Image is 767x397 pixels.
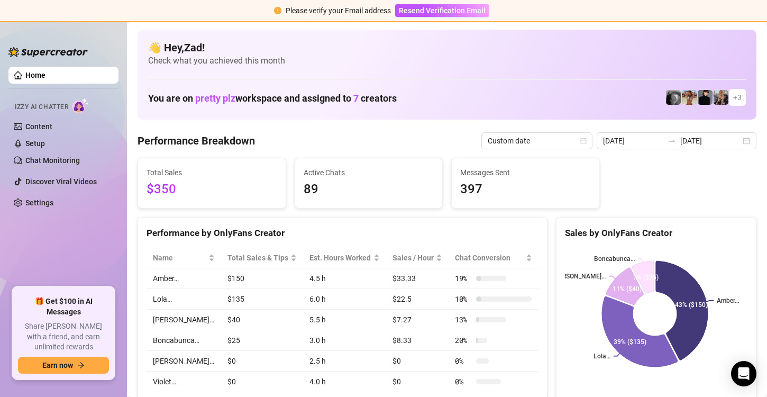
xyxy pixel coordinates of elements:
[221,372,304,392] td: $0
[717,297,739,304] text: Amber…
[303,268,386,289] td: 4.5 h
[221,268,304,289] td: $150
[668,137,676,145] span: swap-right
[392,252,434,264] span: Sales / Hour
[77,362,85,369] span: arrow-right
[148,93,397,104] h1: You are on workspace and assigned to creators
[138,133,255,148] h4: Performance Breakdown
[455,314,472,326] span: 13 %
[303,330,386,351] td: 3.0 h
[455,273,472,284] span: 19 %
[386,289,449,310] td: $22.5
[25,122,52,131] a: Content
[304,179,434,200] span: 89
[153,252,206,264] span: Name
[303,372,386,392] td: 4.0 h
[353,93,359,104] span: 7
[147,226,538,240] div: Performance by OnlyFans Creator
[147,268,221,289] td: Amber…
[25,139,45,148] a: Setup
[668,137,676,145] span: to
[455,335,472,346] span: 20 %
[25,177,97,186] a: Discover Viral Videos
[455,355,472,367] span: 0 %
[25,71,45,79] a: Home
[386,268,449,289] td: $33.33
[221,289,304,310] td: $135
[386,330,449,351] td: $8.33
[455,376,472,387] span: 0 %
[303,351,386,372] td: 2.5 h
[580,138,587,144] span: calendar
[460,167,591,178] span: Messages Sent
[8,47,88,57] img: logo-BBDzfeDw.svg
[603,135,663,147] input: Start date
[72,98,89,113] img: AI Chatter
[565,226,747,240] div: Sales by OnlyFans Creator
[147,179,277,200] span: $350
[731,361,756,386] div: Open Intercom Messenger
[386,310,449,330] td: $7.27
[195,93,235,104] span: pretty plz
[147,310,221,330] td: [PERSON_NAME]…
[286,5,391,16] div: Please verify your Email address
[399,6,486,15] span: Resend Verification Email
[18,296,109,317] span: 🎁 Get $100 in AI Messages
[221,330,304,351] td: $25
[455,252,524,264] span: Chat Conversion
[304,167,434,178] span: Active Chats
[147,351,221,372] td: [PERSON_NAME]…
[309,252,371,264] div: Est. Hours Worked
[18,321,109,353] span: Share [PERSON_NAME] with a friend, and earn unlimited rewards
[147,167,277,178] span: Total Sales
[18,357,109,374] button: Earn nowarrow-right
[386,372,449,392] td: $0
[303,289,386,310] td: 6.0 h
[148,40,746,55] h4: 👋 Hey, Zad !
[221,310,304,330] td: $40
[221,351,304,372] td: $0
[553,273,606,280] text: [PERSON_NAME]…
[680,135,741,147] input: End date
[386,248,449,268] th: Sales / Hour
[733,92,742,103] span: + 3
[147,248,221,268] th: Name
[15,102,68,112] span: Izzy AI Chatter
[488,133,586,149] span: Custom date
[147,372,221,392] td: Violet…
[594,255,635,263] text: Boncabunca…
[147,289,221,310] td: Lola…
[25,198,53,207] a: Settings
[274,7,281,14] span: exclamation-circle
[460,179,591,200] span: 397
[221,248,304,268] th: Total Sales & Tips
[42,361,73,369] span: Earn now
[682,90,697,105] img: Amber
[148,55,746,67] span: Check what you achieved this month
[455,293,472,305] span: 10 %
[593,353,610,360] text: Lola…
[395,4,489,17] button: Resend Verification Email
[666,90,681,105] img: Amber
[227,252,289,264] span: Total Sales & Tips
[714,90,728,105] img: Violet
[386,351,449,372] td: $0
[147,330,221,351] td: Boncabunca…
[449,248,538,268] th: Chat Conversion
[25,156,80,165] a: Chat Monitoring
[303,310,386,330] td: 5.5 h
[698,90,713,105] img: Camille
